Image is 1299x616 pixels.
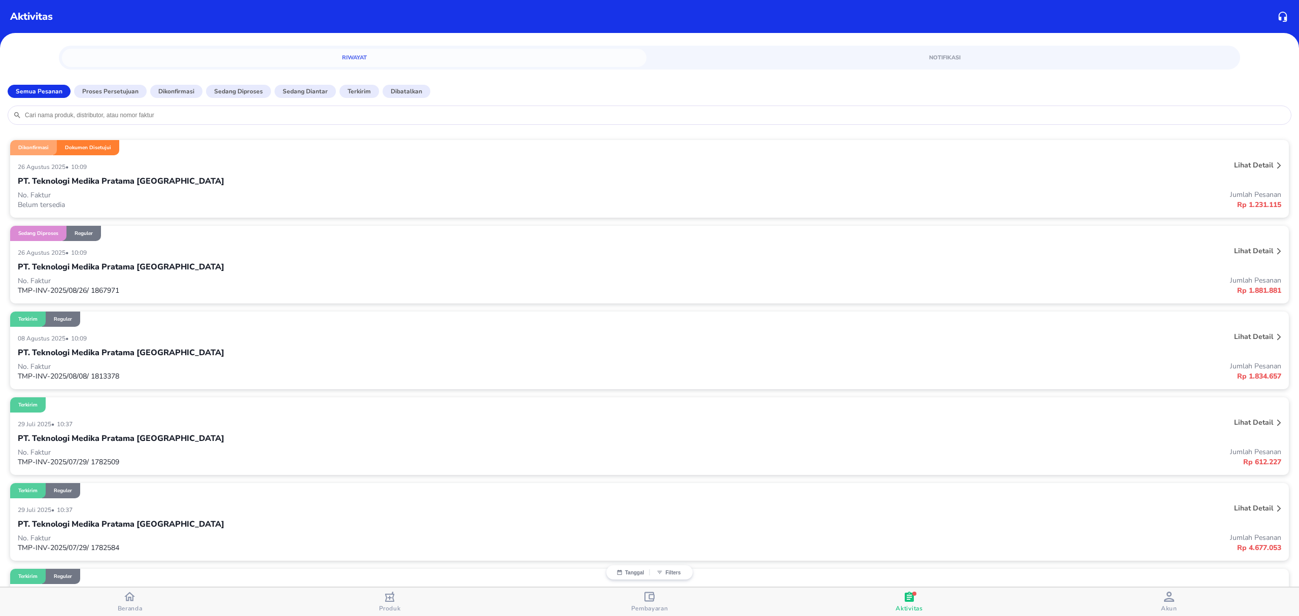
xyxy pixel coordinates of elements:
p: 10:09 [71,334,89,343]
p: Dibatalkan [391,87,422,96]
p: Rp 4.677.053 [649,542,1281,553]
div: simple tabs [59,46,1240,67]
p: 10:09 [71,163,89,171]
p: Lihat detail [1234,418,1273,427]
button: Akun [1039,588,1299,616]
a: Riwayat [62,49,646,67]
p: Dikonfirmasi [18,144,49,151]
input: Cari nama produk, distributor, atau nomor faktur [24,111,1286,119]
p: 10:37 [57,506,75,514]
p: Rp 1.834.657 [649,371,1281,382]
p: TMP-INV-2025/07/29/ 1782584 [18,543,649,553]
button: Filters [649,569,688,575]
p: 29 Juli 2025 • [18,420,57,428]
button: Aktivitas [779,588,1039,616]
p: No. Faktur [18,448,649,457]
p: Reguler [54,316,72,323]
p: No. Faktur [18,362,649,371]
p: Sedang diantar [283,87,328,96]
span: Produk [379,604,401,612]
p: Dokumen Disetujui [65,144,111,151]
p: 29 Juli 2025 • [18,506,57,514]
p: PT. Teknologi Medika Pratama [GEOGRAPHIC_DATA] [18,347,224,359]
p: PT. Teknologi Medika Pratama [GEOGRAPHIC_DATA] [18,261,224,273]
p: 08 Agustus 2025 • [18,334,71,343]
p: Reguler [54,487,72,494]
p: Jumlah Pesanan [649,190,1281,199]
p: Lihat detail [1234,160,1273,170]
p: 26 Agustus 2025 • [18,249,71,257]
p: Rp 1.231.115 [649,199,1281,210]
p: Rp 612.227 [649,457,1281,467]
span: Riwayat [68,53,640,62]
p: Terkirim [18,487,38,494]
button: Terkirim [339,85,379,98]
span: Akun [1161,604,1177,612]
button: Produk [260,588,520,616]
p: No. Faktur [18,276,649,286]
button: Pembayaran [520,588,779,616]
p: Jumlah Pesanan [649,361,1281,371]
a: Notifikasi [653,49,1237,67]
p: Rp 1.881.881 [649,285,1281,296]
p: 26 Agustus 2025 • [18,163,71,171]
button: Sedang diantar [275,85,336,98]
p: Dikonfirmasi [158,87,194,96]
button: Semua Pesanan [8,85,71,98]
button: Proses Persetujuan [74,85,147,98]
p: Jumlah Pesanan [649,276,1281,285]
span: Notifikasi [659,53,1231,62]
p: 10:37 [57,420,75,428]
p: No. Faktur [18,533,649,543]
p: Terkirim [18,316,38,323]
p: Lihat detail [1234,332,1273,341]
p: Belum tersedia [18,200,649,210]
p: PT. Teknologi Medika Pratama [GEOGRAPHIC_DATA] [18,518,224,530]
p: TMP-INV-2025/08/26/ 1867971 [18,286,649,295]
p: Jumlah Pesanan [649,447,1281,457]
p: 10:09 [71,249,89,257]
p: Lihat detail [1234,246,1273,256]
p: Terkirim [18,401,38,408]
p: TMP-INV-2025/08/08/ 1813378 [18,371,649,381]
button: Sedang diproses [206,85,271,98]
p: Lihat detail [1234,503,1273,513]
p: Aktivitas [10,9,53,24]
p: TMP-INV-2025/07/29/ 1782509 [18,457,649,467]
p: Semua Pesanan [16,87,62,96]
p: Sedang diproses [18,230,58,237]
button: Tanggal [611,569,649,575]
p: Reguler [75,230,93,237]
p: PT. Teknologi Medika Pratama [GEOGRAPHIC_DATA] [18,432,224,444]
p: Terkirim [348,87,371,96]
button: Dikonfirmasi [150,85,202,98]
p: Sedang diproses [214,87,263,96]
button: Dibatalkan [383,85,430,98]
p: No. Faktur [18,190,649,200]
p: Proses Persetujuan [82,87,139,96]
span: Aktivitas [896,604,922,612]
p: PT. Teknologi Medika Pratama [GEOGRAPHIC_DATA] [18,175,224,187]
span: Beranda [118,604,143,612]
span: Pembayaran [631,604,668,612]
p: Jumlah Pesanan [649,533,1281,542]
